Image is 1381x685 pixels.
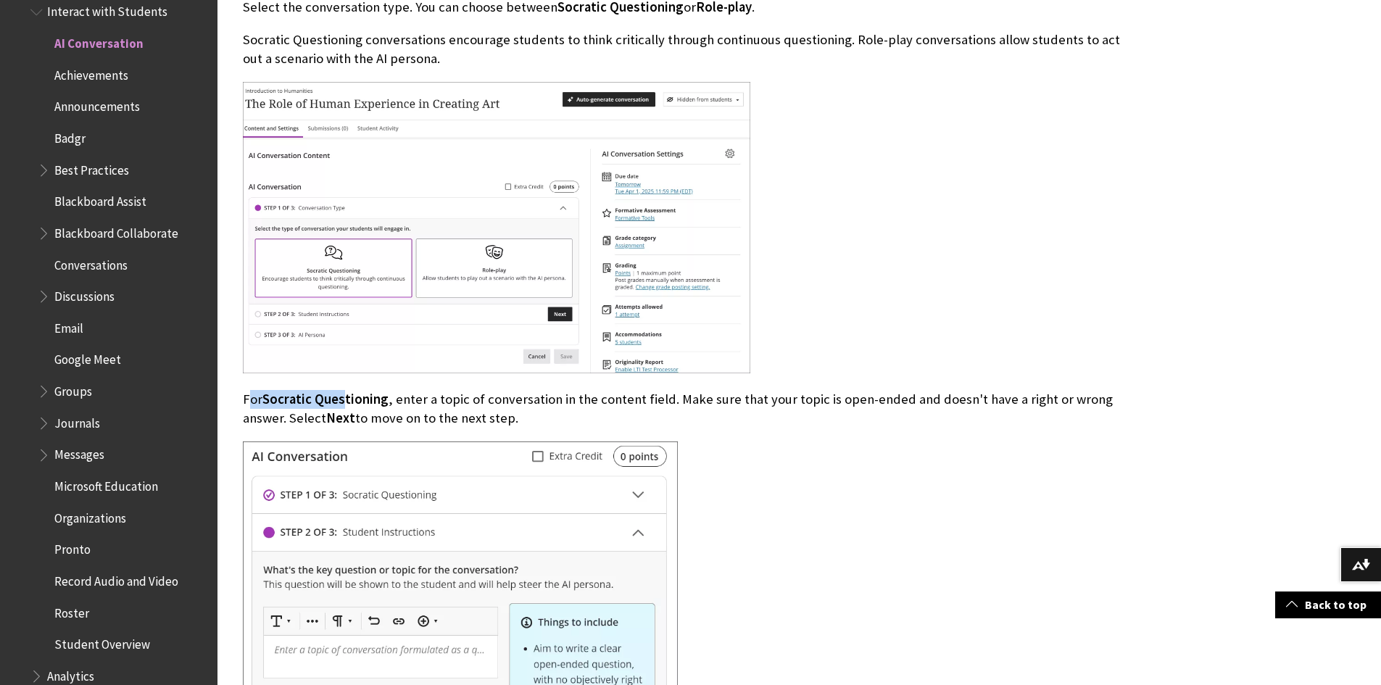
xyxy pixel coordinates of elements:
[54,253,128,273] span: Conversations
[54,601,89,620] span: Roster
[54,443,104,462] span: Messages
[54,506,126,526] span: Organizations
[54,348,121,368] span: Google Meet
[243,82,750,373] img: Step 1 of creating an AI Conversation, choosing between Socratic Questioning and Role-play
[243,30,1142,68] p: Socratic Questioning conversations encourage students to think critically through continuous ques...
[54,126,86,146] span: Badgr
[262,391,389,407] span: Socratic Questioning
[54,189,146,209] span: Blackboard Assist
[54,379,92,399] span: Groups
[54,95,140,115] span: Announcements
[54,63,128,83] span: Achievements
[54,538,91,557] span: Pronto
[54,284,115,304] span: Discussions
[54,474,158,494] span: Microsoft Education
[54,221,178,241] span: Blackboard Collaborate
[54,316,83,336] span: Email
[326,410,355,426] span: Next
[47,664,94,684] span: Analytics
[54,411,100,431] span: Journals
[54,633,150,652] span: Student Overview
[1275,591,1381,618] a: Back to top
[54,569,178,589] span: Record Audio and Video
[243,390,1142,428] p: For , enter a topic of conversation in the content field. Make sure that your topic is open-ended...
[54,31,144,51] span: AI Conversation
[54,158,129,178] span: Best Practices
